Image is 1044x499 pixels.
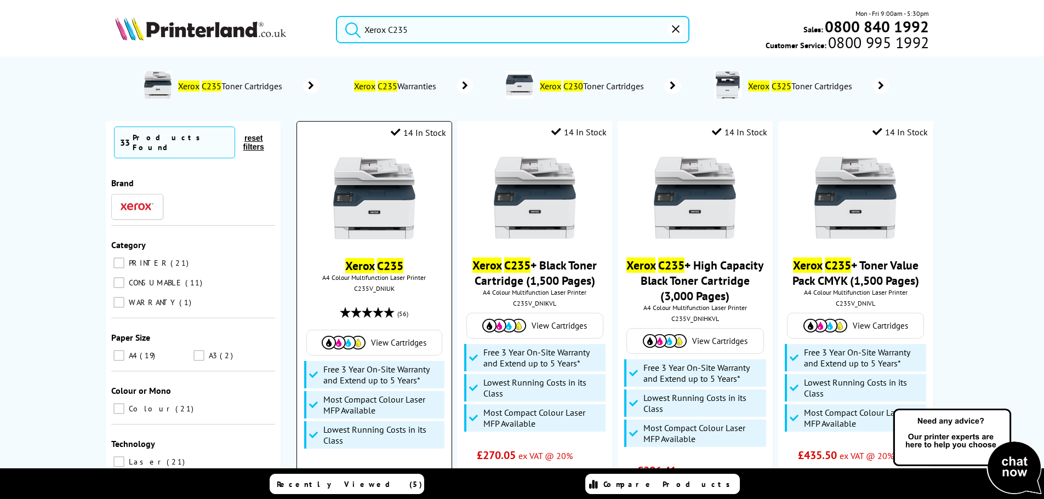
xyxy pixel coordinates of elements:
span: Most Compact Colour Laser MFP Available [643,422,763,444]
a: Xerox C325Toner Cartridges [747,71,889,101]
img: Xerox-C235-Front-Main-Small.jpg [494,157,576,239]
img: Printerland Logo [115,16,286,41]
span: Compare Products [603,479,736,489]
div: Products Found [133,133,229,152]
img: Cartridges [482,319,526,332]
img: Cartridges [643,334,687,348]
span: Technology [111,438,155,449]
mark: Xerox [540,81,561,91]
mark: C235 [825,257,851,273]
b: 0800 840 1992 [825,16,929,37]
img: Xerox-C235-Front-Main-Small.jpg [654,157,736,239]
span: View Cartridges [371,337,426,348]
mark: Xerox [793,257,822,273]
span: Lowest Running Costs in its Class [643,392,763,414]
a: Xerox C235Toner Cartridges [177,71,320,101]
input: A3 2 [193,350,204,361]
div: C235V_DNIKVL [465,299,604,307]
span: A4 Colour Multifunction Laser Printer [463,288,607,296]
span: CONSUMABLE [126,278,184,288]
a: Xerox C230Toner Cartridges [539,71,681,101]
img: Cartridges [803,319,847,332]
a: Xerox C235+ Black Toner Cartridge (1,500 Pages) [472,257,597,288]
span: Recently Viewed (5) [277,479,423,489]
a: View Cartridges [793,319,918,332]
span: A4 Colour Multifunction Laser Printer [784,288,928,296]
a: Xerox C235 [345,258,403,273]
a: View Cartridges [312,336,436,349]
mark: Xerox [472,257,501,273]
span: 0800 995 1992 [826,37,929,48]
img: Cartridges [322,336,366,349]
span: PRINTER [126,258,169,268]
input: WARRANTY 1 [113,297,124,308]
mark: Xerox [748,81,769,91]
mark: C235 [504,257,530,273]
span: Free 3 Year On-Site Warranty and Extend up to 5 Years* [804,347,923,369]
span: 11 [185,278,205,288]
span: Paper Size [111,332,150,343]
mark: C230 [563,81,583,91]
span: Lowest Running Costs in its Class [323,424,442,446]
a: Recently Viewed (5) [270,474,424,494]
span: ex VAT @ 20% [358,467,413,478]
span: 1 [179,297,194,307]
div: 14 In Stock [391,127,446,138]
span: Most Compact Colour Laser MFP Available [323,394,442,416]
span: A4 [126,351,139,360]
span: 21 [175,404,196,414]
a: Xerox C235Warranties [352,78,473,94]
span: Free 3 Year On-Site Warranty and Extend up to 5 Years* [643,362,763,384]
span: ex VAT @ 20% [840,450,894,461]
span: 21 [167,457,187,467]
span: £296.41 [637,463,676,478]
span: Toner Cartridges [747,81,857,91]
div: 14 In Stock [551,127,607,137]
img: Open Live Chat window [891,407,1044,497]
span: Toner Cartridges [177,81,287,91]
span: Sales: [803,24,823,35]
span: A3 [206,351,219,360]
img: C235V_DNI-conspage.jpg [144,71,172,99]
div: C235V_DNIVL [786,299,925,307]
div: 14 In Stock [712,127,767,137]
span: £228.72 [317,465,356,479]
input: A4 19 [113,350,124,361]
mark: Xerox [354,81,375,91]
a: View Cartridges [472,319,597,332]
span: Free 3 Year On-Site Warranty and Extend up to 5 Years* [483,347,603,369]
span: Colour [126,404,174,414]
input: Colour 21 [113,403,124,414]
span: Laser [126,457,166,467]
span: Free 3 Year On-Site Warranty and Extend up to 5 Years* [323,364,442,386]
span: Category [111,239,146,250]
span: (56) [397,303,408,324]
a: Compare Products [585,474,740,494]
img: Xerox-C235-Front-Main-Small.jpg [333,157,415,239]
mark: C235 [658,257,684,273]
span: £522.60 [798,468,837,482]
span: ex VAT @ 20% [518,450,573,461]
a: 0800 840 1992 [823,21,929,32]
span: A4 Colour Multifunction Laser Printer [303,273,446,282]
mark: C235 [378,81,397,91]
span: Brand [111,177,134,188]
span: Most Compact Colour Laser MFP Available [483,407,603,429]
mark: Xerox [345,258,374,273]
span: £270.05 [477,448,516,462]
span: View Cartridges [532,320,587,331]
mark: C325 [772,81,791,91]
span: £324.06 [477,468,516,482]
span: Most Compact Colour Laser MFP Available [804,407,923,429]
span: View Cartridges [853,320,908,331]
span: Warranties [352,81,441,91]
a: Xerox C235+ High Capacity Black Toner Cartridge (3,000 Pages) [626,257,763,303]
span: 19 [140,351,158,360]
span: £435.50 [798,448,837,462]
input: PRINTER 21 [113,257,124,268]
div: C235V_DNIHKVL [626,314,765,323]
span: View Cartridges [692,336,748,346]
span: WARRANTY [126,297,178,307]
input: Laser 21 [113,456,124,467]
mark: Xerox [178,81,199,91]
